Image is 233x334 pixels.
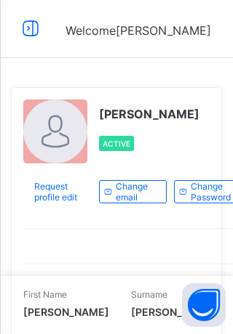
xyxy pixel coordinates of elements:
span: Welcome [PERSON_NAME] [66,23,211,38]
span: [PERSON_NAME] [99,107,200,121]
span: Change email [116,181,155,203]
button: Open asap [182,283,226,327]
span: Request profile edit [34,181,88,203]
span: Active [103,139,130,148]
